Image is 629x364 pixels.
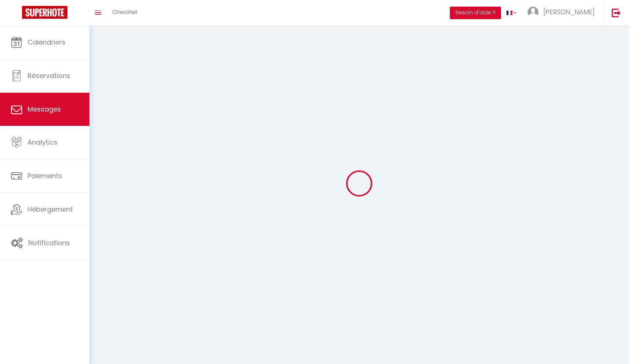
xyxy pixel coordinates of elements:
span: Réservations [28,71,70,80]
img: logout [612,8,621,17]
span: Messages [28,105,61,114]
button: Ouvrir le widget de chat LiveChat [6,3,28,25]
span: Notifications [28,238,70,247]
img: ... [527,7,539,18]
span: Analytics [28,138,57,147]
button: Besoin d'aide ? [450,7,501,19]
span: Paiements [28,171,62,180]
img: Super Booking [22,6,67,19]
span: Hébergement [28,205,73,214]
span: Chercher [112,8,138,16]
span: Calendriers [28,38,65,47]
span: [PERSON_NAME] [543,7,595,17]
